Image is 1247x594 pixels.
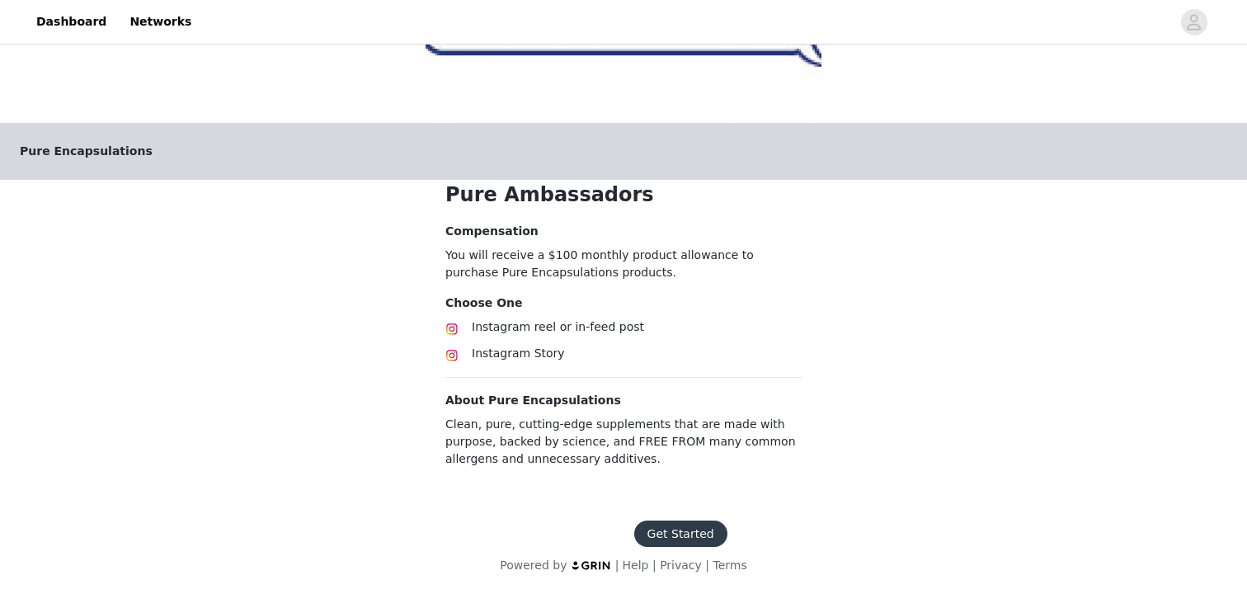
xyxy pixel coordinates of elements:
h4: Choose One [445,295,802,312]
a: Help [623,559,649,572]
img: logo [571,560,612,571]
p: Clean, pure, cutting-edge supplements that are made with purpose, backed by science, and FREE FRO... [445,416,802,468]
h4: Compensation [445,223,802,240]
span: | [705,559,709,572]
span: | [615,559,619,572]
img: Instagram Icon [445,349,459,362]
a: Privacy [660,559,702,572]
span: Instagram Story [472,346,565,360]
div: avatar [1186,9,1202,35]
span: Pure Encapsulations [20,143,153,160]
img: Instagram Icon [445,323,459,336]
a: Terms [713,559,746,572]
h1: Pure Ambassadors [445,180,802,210]
p: You will receive a $100 monthly product allowance to purchase Pure Encapsulations products. [445,247,802,281]
a: Networks [120,3,201,40]
span: Powered by [500,559,567,572]
button: Get Started [634,521,727,547]
span: Instagram reel or in-feed post [472,320,644,333]
a: Dashboard [26,3,116,40]
h4: About Pure Encapsulations [445,392,802,409]
span: | [652,559,656,572]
